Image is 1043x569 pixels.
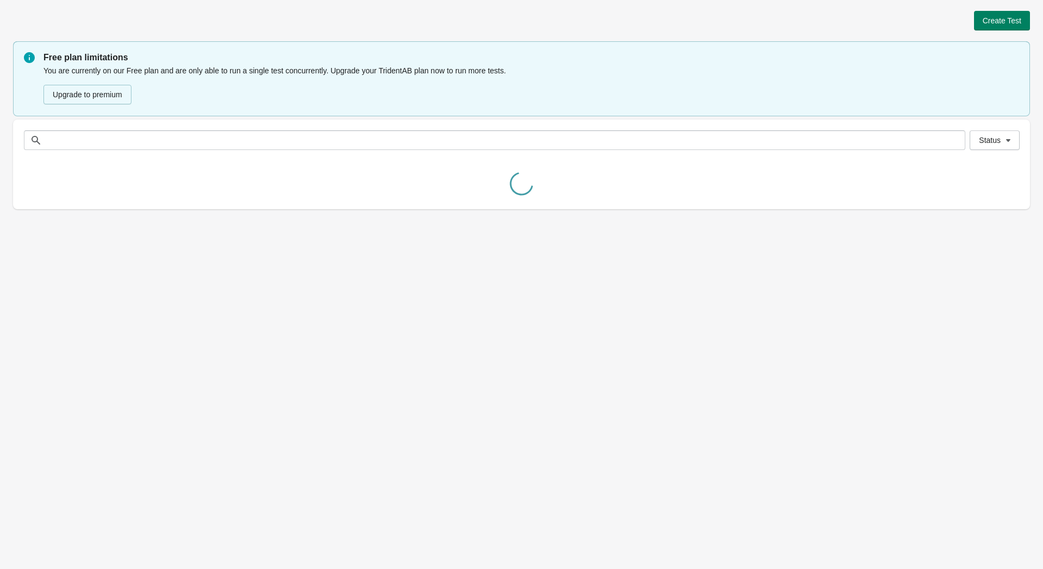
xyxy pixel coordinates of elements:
[43,85,131,104] button: Upgrade to premium
[974,11,1030,30] button: Create Test
[979,136,1001,145] span: Status
[970,130,1020,150] button: Status
[43,51,1019,64] p: Free plan limitations
[983,16,1021,25] span: Create Test
[43,64,1019,105] div: You are currently on our Free plan and are only able to run a single test concurrently. Upgrade y...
